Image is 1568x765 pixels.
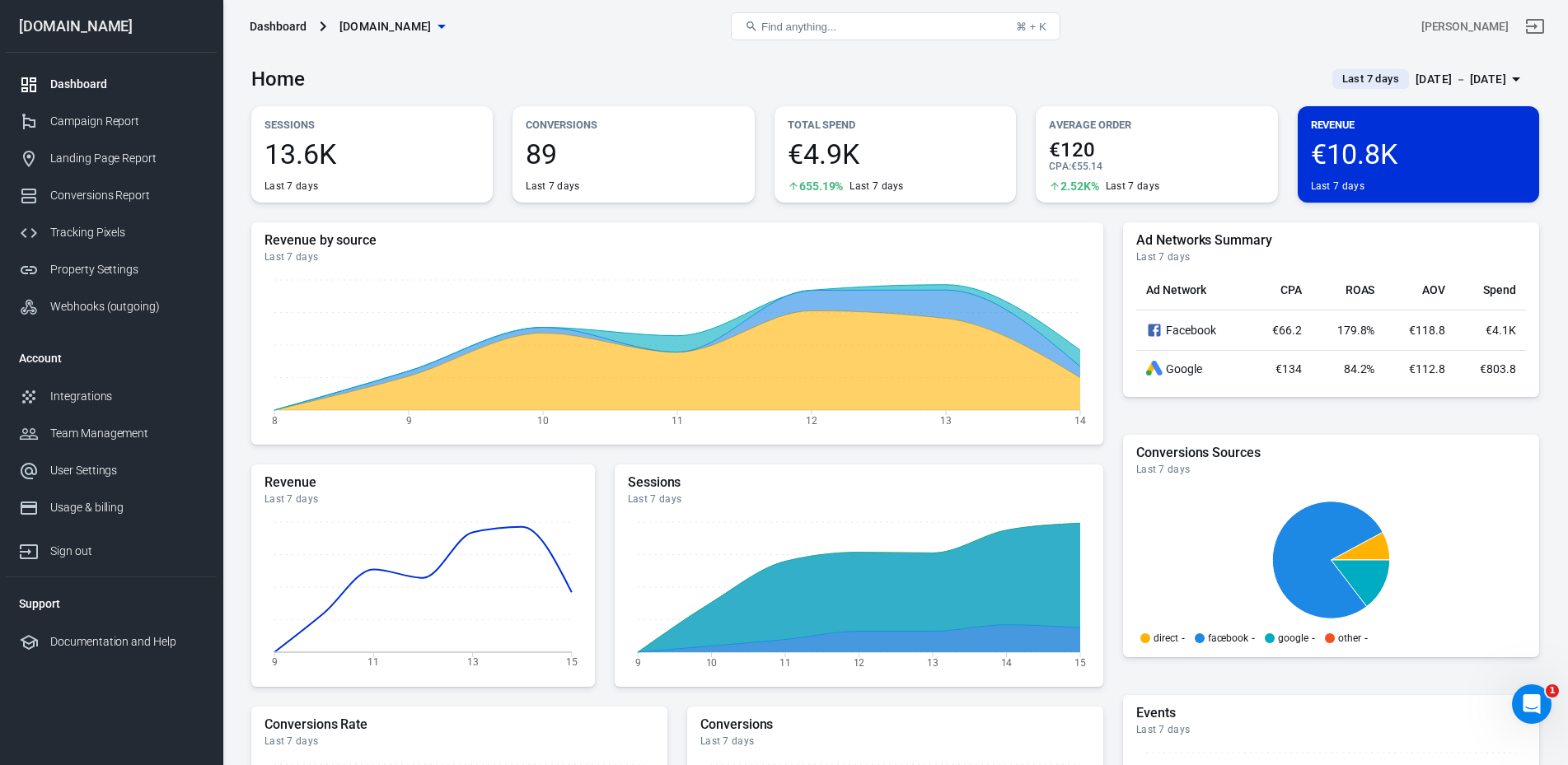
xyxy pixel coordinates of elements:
p: Average Order [1049,116,1264,133]
div: Last 7 days [526,180,579,193]
iframe: Intercom live chat [1512,684,1552,724]
span: casatech-es.com [339,16,432,37]
tspan: 8 [272,414,278,426]
p: direct [1154,633,1178,643]
tspan: 10 [705,656,717,668]
span: Last 7 days [1336,71,1406,87]
div: Conversions Report [50,187,204,204]
div: Google [1146,361,1240,377]
div: Last 7 days [1136,250,1526,264]
tspan: 11 [367,656,379,668]
p: Total Spend [788,116,1003,133]
p: other [1338,633,1361,643]
div: Webhooks (outgoing) [50,298,204,315]
a: Webhooks (outgoing) [6,288,217,325]
a: Usage & billing [6,489,217,526]
span: - [1364,633,1368,643]
tspan: 11 [779,656,791,668]
th: AOV [1384,270,1455,310]
tspan: 9 [406,414,412,426]
div: Documentation and Help [50,633,204,651]
tspan: 14 [1074,414,1086,426]
svg: Facebook Ads [1146,320,1163,340]
a: Campaign Report [6,103,217,140]
tspan: 13 [467,656,479,668]
span: 13.6K [264,140,480,168]
div: Sign out [50,543,204,560]
li: Account [6,338,217,378]
div: Property Settings [50,261,204,278]
div: Team Management [50,425,204,442]
div: Last 7 days [264,492,582,506]
span: CPA : [1049,161,1071,172]
a: Conversions Report [6,177,217,214]
span: €112.8 [1409,362,1445,376]
div: ⌘ + K [1016,21,1046,33]
tspan: 15 [1074,656,1086,668]
span: - [1252,633,1255,643]
p: google [1278,633,1308,643]
a: Dashboard [6,66,217,103]
div: Tracking Pixels [50,224,204,241]
span: Find anything... [761,21,836,33]
tspan: 12 [853,656,864,668]
div: Last 7 days [628,492,1090,506]
button: Find anything...⌘ + K [731,12,1060,40]
tspan: 14 [1000,656,1012,668]
span: 84.2% [1344,362,1375,376]
span: €803.8 [1480,362,1516,376]
div: Last 7 days [1106,180,1159,193]
a: Landing Page Report [6,140,217,177]
h5: Events [1136,705,1526,721]
div: Integrations [50,388,204,405]
tspan: 11 [672,414,683,426]
div: Google Ads [1146,361,1163,377]
span: €134 [1275,362,1302,376]
span: €118.8 [1409,324,1445,337]
div: Last 7 days [264,250,1090,264]
span: €66.2 [1272,324,1302,337]
li: Support [6,584,217,623]
span: 2.52K% [1060,180,1099,192]
a: Tracking Pixels [6,214,217,251]
span: €55.14 [1071,161,1102,172]
span: 179.8% [1337,324,1375,337]
h5: Revenue [264,474,582,491]
span: 655.19% [799,180,844,192]
tspan: 9 [272,656,278,668]
h5: Ad Networks Summary [1136,232,1526,249]
th: Spend [1455,270,1526,310]
h5: Conversions [700,716,1090,733]
div: Dashboard [250,18,307,35]
p: Conversions [526,116,741,133]
a: Sign out [6,526,217,570]
button: Last 7 days[DATE] － [DATE] [1319,66,1539,93]
div: Account id: VW6wEJAx [1421,18,1509,35]
div: Dashboard [50,76,204,93]
span: €4.1K [1486,324,1516,337]
h5: Sessions [628,474,1090,491]
h5: Conversions Rate [264,716,654,733]
th: ROAS [1312,270,1384,310]
span: 1 [1546,684,1559,697]
div: Last 7 days [850,180,903,193]
th: Ad Network [1136,270,1250,310]
a: Integrations [6,378,217,415]
div: Landing Page Report [50,150,204,167]
div: Last 7 days [1136,463,1526,476]
div: Facebook [1146,320,1240,340]
h5: Revenue by source [264,232,1090,249]
div: User Settings [50,462,204,479]
tspan: 9 [634,656,640,668]
h3: Home [251,68,305,91]
div: Last 7 days [700,735,1090,748]
a: Sign out [1515,7,1555,46]
span: €10.8K [1311,140,1526,168]
p: facebook [1208,633,1249,643]
div: Last 7 days [1136,723,1526,736]
div: Last 7 days [264,735,654,748]
a: Team Management [6,415,217,452]
button: [DOMAIN_NAME] [333,12,452,42]
tspan: 10 [537,414,549,426]
div: Campaign Report [50,113,204,130]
